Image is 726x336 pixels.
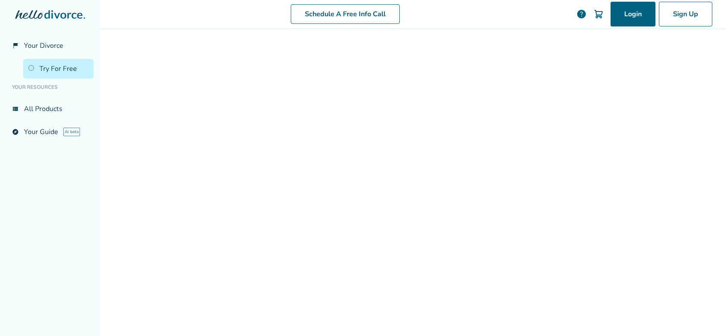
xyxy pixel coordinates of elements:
a: Login [611,2,655,26]
a: Sign Up [659,2,712,26]
a: help [576,9,587,19]
a: Schedule A Free Info Call [291,4,400,24]
a: view_listAll Products [7,99,94,119]
span: explore [12,129,19,135]
a: flag_2Your Divorce [7,36,94,56]
span: AI beta [63,128,80,136]
span: Your Divorce [24,41,63,50]
li: Your Resources [7,79,94,96]
a: exploreYour GuideAI beta [7,122,94,142]
span: flag_2 [12,42,19,49]
span: view_list [12,105,19,112]
img: Cart [593,9,604,19]
a: Try For Free [23,59,94,79]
